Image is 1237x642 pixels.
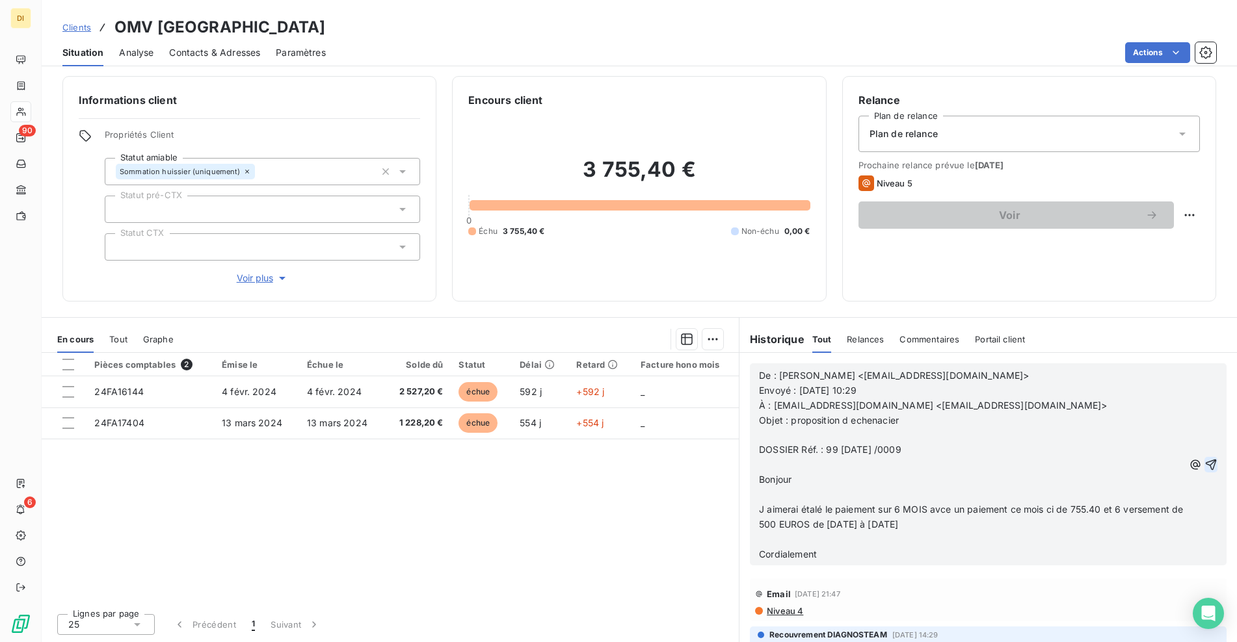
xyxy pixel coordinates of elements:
[222,417,282,428] span: 13 mars 2024
[741,225,779,237] span: Non-échu
[114,16,325,39] h3: OMV [GEOGRAPHIC_DATA]
[759,415,899,426] span: Objet : proposition d echenacier
[392,385,444,398] span: 2 527,20 €
[19,125,36,136] span: 90
[641,417,645,428] span: _
[116,203,126,215] input: Ajouter une valeur
[307,386,362,397] span: 4 févr. 2024
[222,359,291,370] div: Émise le
[870,127,938,140] span: Plan de relance
[468,157,810,196] h2: 3 755,40 €
[24,496,36,508] span: 6
[1193,598,1224,629] div: Open Intercom Messenger
[119,46,153,59] span: Analyse
[94,386,143,397] span: 24FA16144
[641,359,731,370] div: Facture hono mois
[392,359,444,370] div: Solde dû
[57,334,94,344] span: En cours
[759,385,857,396] span: Envoyé : [DATE] 10:29
[165,611,244,638] button: Précédent
[784,225,810,237] span: 0,00 €
[169,46,260,59] span: Contacts & Adresses
[520,359,561,370] div: Délai
[975,160,1004,170] span: [DATE]
[10,8,31,29] div: DI
[874,210,1145,220] span: Voir
[468,92,542,108] h6: Encours client
[858,92,1200,108] h6: Relance
[94,359,206,370] div: Pièces comptables
[899,334,959,344] span: Commentaires
[759,504,1186,530] span: J aimerai étalé le paiement sur 6 MOIS avce un paiement ce mois ci de 755.40 et 6 versement de 50...
[255,166,265,177] input: Ajouter une valeur
[759,444,901,455] span: DOSSIER Réf. : 99 [DATE] /0009
[877,178,912,188] span: Niveau 5
[307,417,367,428] span: 13 mars 2024
[576,359,625,370] div: Retard
[94,417,144,428] span: 24FA17404
[263,611,328,638] button: Suivant
[459,359,504,370] div: Statut
[181,359,193,370] span: 2
[252,618,255,631] span: 1
[759,474,791,485] span: Bonjour
[479,225,498,237] span: Échu
[847,334,884,344] span: Relances
[858,160,1200,170] span: Prochaine relance prévue le
[105,271,420,285] button: Voir plus
[222,386,276,397] span: 4 févr. 2024
[68,618,79,631] span: 25
[307,359,377,370] div: Échue le
[759,370,1029,381] span: De : [PERSON_NAME] <[EMAIL_ADDRESS][DOMAIN_NAME]>
[143,334,174,344] span: Graphe
[812,334,832,344] span: Tout
[120,168,241,175] span: Sommation huissier (uniquement)
[276,46,326,59] span: Paramètres
[109,334,127,344] span: Tout
[975,334,1025,344] span: Portail client
[10,613,31,634] img: Logo LeanPay
[79,92,420,108] h6: Informations client
[237,272,289,285] span: Voir plus
[576,386,604,397] span: +592 j
[759,400,1107,411] span: À : [EMAIL_ADDRESS][DOMAIN_NAME] <[EMAIL_ADDRESS][DOMAIN_NAME]>
[739,331,805,347] h6: Historique
[769,629,887,641] span: Recouvrement DIAGNOSTEAM
[641,386,645,397] span: _
[765,606,803,616] span: Niveau 4
[520,417,541,428] span: 554 j
[466,215,472,225] span: 0
[62,22,91,32] span: Clients
[520,386,542,397] span: 592 j
[116,241,126,253] input: Ajouter une valeur
[858,201,1174,229] button: Voir
[459,382,498,402] span: échue
[759,548,817,559] span: Cordialement
[892,631,938,639] span: [DATE] 14:29
[244,611,263,638] button: 1
[62,46,103,59] span: Situation
[105,129,420,148] span: Propriétés Client
[62,21,91,34] a: Clients
[576,417,604,428] span: +554 j
[1125,42,1190,63] button: Actions
[795,590,840,598] span: [DATE] 21:47
[392,417,444,430] span: 1 228,20 €
[459,413,498,433] span: échue
[767,589,791,599] span: Email
[503,225,545,237] span: 3 755,40 €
